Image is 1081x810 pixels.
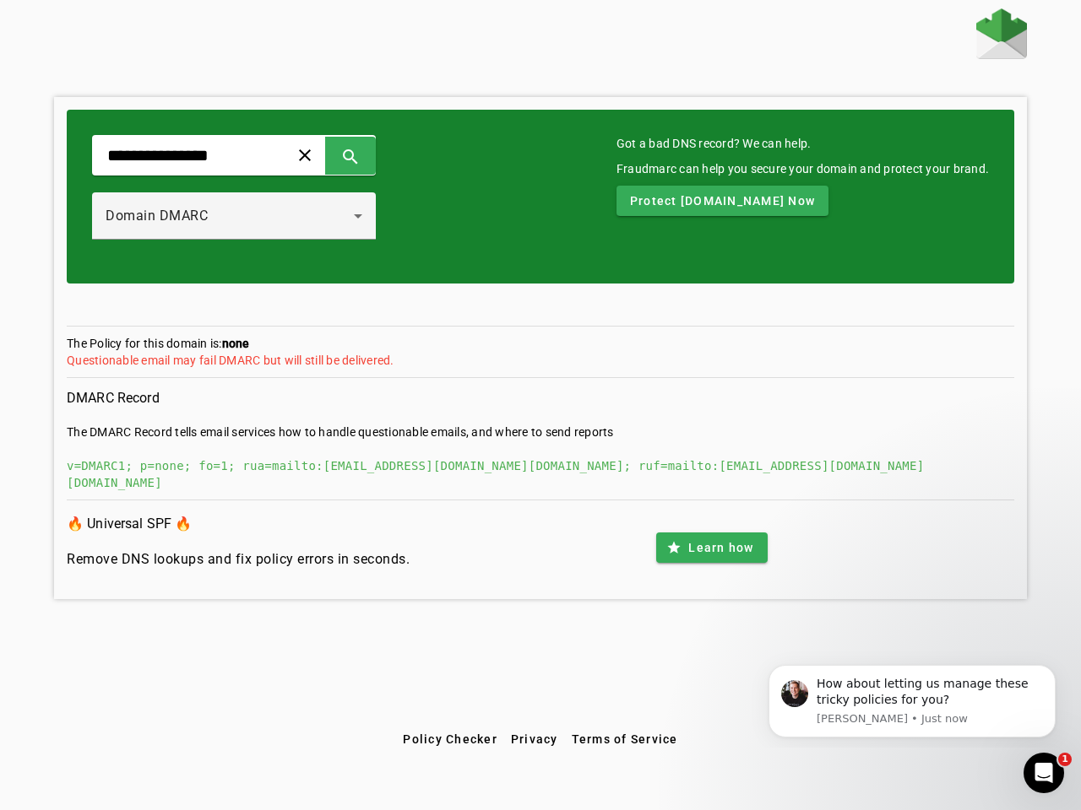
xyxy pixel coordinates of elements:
[630,192,815,209] span: Protect [DOMAIN_NAME] Now
[1024,753,1064,793] iframe: Intercom live chat
[617,160,989,177] div: Fraudmarc can help you secure your domain and protect your brand.
[67,424,1014,440] div: The DMARC Record tells email services how to handle questionable emails, and where to send reports
[106,208,208,224] span: Domain DMARC
[67,549,410,570] h4: Remove DNS lookups and fix policy errors in seconds.
[67,352,1014,369] div: Questionable email may fail DMARC but will still be delivered.
[688,539,753,556] span: Learn how
[976,8,1027,63] a: Home
[511,732,558,746] span: Privacy
[403,732,497,746] span: Policy Checker
[617,135,989,152] mat-card-title: Got a bad DNS record? We can help.
[743,650,1081,748] iframe: Intercom notifications message
[1058,753,1072,766] span: 1
[396,724,504,754] button: Policy Checker
[656,532,767,563] button: Learn how
[67,512,410,536] h3: 🔥 Universal SPF 🔥
[565,724,685,754] button: Terms of Service
[67,386,1014,410] h3: DMARC Record
[67,335,1014,378] section: The Policy for this domain is:
[976,8,1027,59] img: Fraudmarc Logo
[617,186,828,216] button: Protect [DOMAIN_NAME] Now
[67,457,1014,491] div: v=DMARC1; p=none; fo=1; rua=mailto:[EMAIL_ADDRESS][DOMAIN_NAME][DOMAIN_NAME]; ruf=mailto:[EMAIL_A...
[504,724,565,754] button: Privacy
[222,337,250,350] strong: none
[572,732,678,746] span: Terms of Service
